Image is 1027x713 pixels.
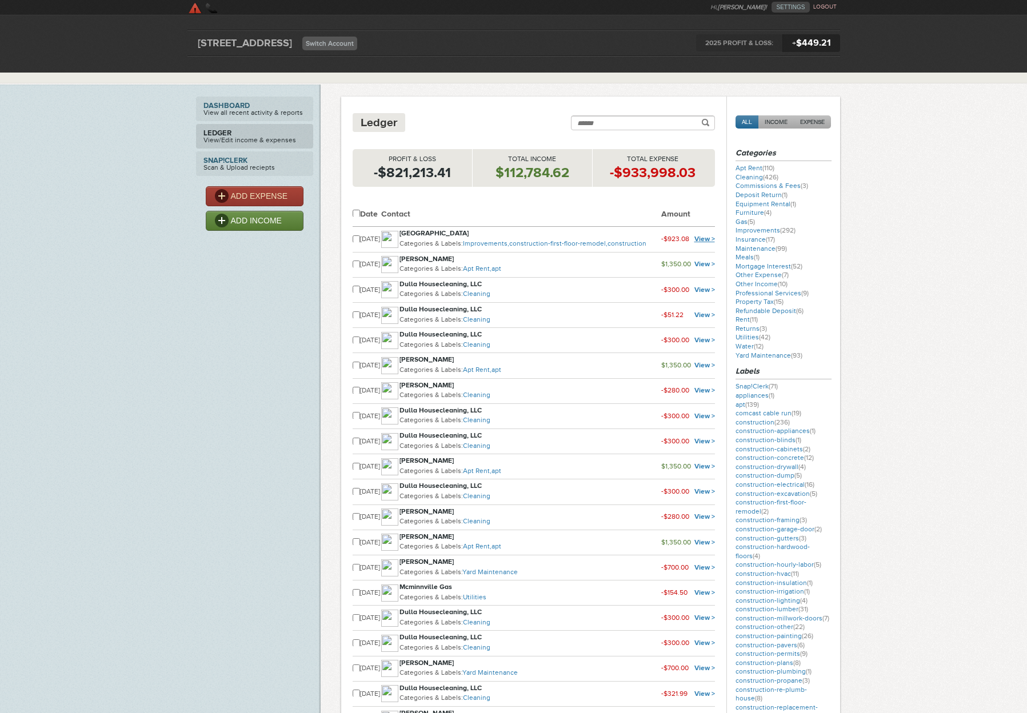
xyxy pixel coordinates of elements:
[796,436,801,444] span: (1)
[399,659,454,667] strong: [PERSON_NAME]
[463,290,490,298] a: Cleaning
[766,235,775,243] span: (17)
[736,289,809,297] a: Professional Services
[822,614,829,622] span: (7)
[399,364,661,376] p: Categories & Labels:
[360,454,381,479] td: [DATE]
[800,516,807,524] span: (3)
[661,588,688,596] small: -$154.50
[399,339,661,351] p: Categories & Labels:
[694,386,715,394] a: View >
[694,563,715,571] a: View >
[463,366,491,374] a: Apt Rent,
[399,558,454,566] strong: [PERSON_NAME]
[694,588,715,596] a: View >
[805,480,814,488] span: (16)
[814,560,821,568] span: (5)
[661,664,689,672] small: -$700.00
[754,342,764,350] span: (12)
[694,235,715,243] a: View >
[360,227,381,252] td: [DATE]
[360,555,381,580] td: [DATE]
[491,366,501,374] a: apt
[736,342,764,350] a: Water
[694,487,715,495] a: View >
[491,265,501,273] a: apt
[399,466,661,477] p: Categories & Labels:
[736,427,816,435] a: construction-appliances
[736,480,814,488] a: construction-electrical
[736,641,805,649] a: construction-pavers
[491,542,501,550] a: apt
[736,667,812,675] a: construction-plumbing
[360,479,381,504] td: [DATE]
[772,2,809,13] a: SETTINGS
[661,563,689,571] small: -$700.00
[463,315,490,323] a: Cleaning
[399,238,661,250] p: Categories & Labels:
[661,204,714,227] th: Amount
[736,605,808,613] a: construction-lumber
[360,353,381,378] td: [DATE]
[661,412,689,420] small: -$300.00
[360,681,381,706] td: [DATE]
[810,427,816,435] span: (1)
[736,164,774,172] a: Apt Rent
[804,587,810,595] span: (1)
[736,209,772,217] a: Furniture
[736,253,760,261] a: Meals
[736,333,770,341] a: Utilities
[736,632,813,640] a: construction-painting
[694,639,715,647] a: View >
[187,34,302,51] div: [STREET_ADDRESS]
[593,155,712,164] p: Total Expense
[736,596,808,604] a: construction-lighting
[694,361,715,369] a: View >
[661,311,684,319] small: -$51.22
[736,463,806,471] a: construction-drywall
[736,391,774,399] a: appliances
[798,463,806,471] span: (4)
[463,467,491,475] a: Apt Rent,
[736,173,778,181] a: Cleaning
[736,498,806,515] a: construction-first-floor-remodel
[399,305,482,313] strong: Dulla Housecleaning, LLC
[796,307,804,315] span: (6)
[473,155,592,164] p: Total Income
[463,265,491,273] a: Apt Rent,
[736,147,832,161] h3: Categories
[754,253,760,261] span: (1)
[736,382,778,390] a: Snap!Clerk
[399,516,661,527] p: Categories & Labels:
[718,3,767,11] strong: [PERSON_NAME]!
[399,532,454,540] strong: [PERSON_NAME]
[463,618,490,626] a: Cleaning
[381,204,661,227] th: Contact
[710,2,772,13] li: Hi,
[736,525,822,533] a: construction-garage-door
[736,315,758,323] a: Rent
[462,568,518,576] a: Yard Maintenance
[495,165,569,180] strong: $112,784.62
[399,255,454,263] strong: [PERSON_NAME]
[793,623,805,631] span: (22)
[694,311,715,319] a: View >
[694,437,715,445] a: View >
[782,271,789,279] span: (7)
[764,209,772,217] span: (4)
[762,164,774,172] span: (110)
[491,467,501,475] a: apt
[360,303,381,328] td: [DATE]
[361,115,397,130] h4: Ledger
[399,592,661,603] p: Categories & Labels:
[399,667,661,679] p: Categories & Labels:
[203,157,306,164] strong: Snap!Clerk
[776,245,787,253] span: (99)
[736,182,808,190] a: Commissions & Fees
[814,525,822,533] span: (2)
[813,3,837,10] a: LOGOUT
[187,2,297,13] a: SkyClerk
[750,315,758,323] span: (11)
[736,623,805,631] a: construction-other
[399,583,452,591] strong: Mcminnville Gas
